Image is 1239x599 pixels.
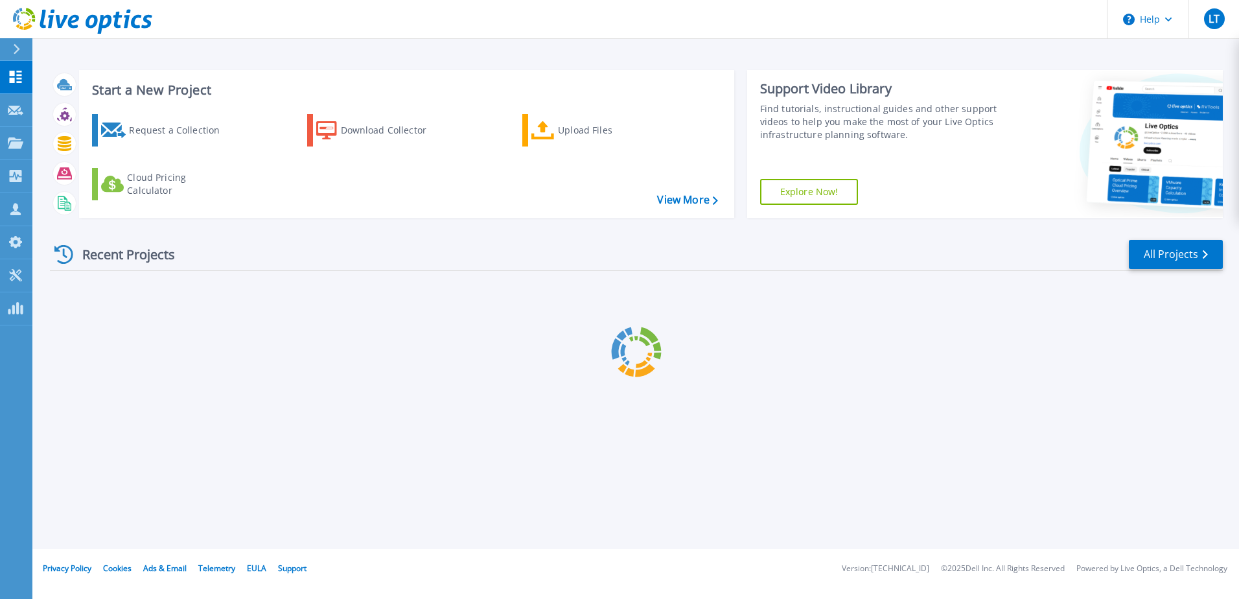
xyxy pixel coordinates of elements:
div: Support Video Library [760,80,1002,97]
li: Version: [TECHNICAL_ID] [842,565,929,573]
a: Upload Files [522,114,667,147]
a: Ads & Email [143,563,187,574]
a: Cookies [103,563,132,574]
a: Support [278,563,307,574]
li: Powered by Live Optics, a Dell Technology [1076,565,1227,573]
div: Upload Files [558,117,662,143]
div: Cloud Pricing Calculator [127,171,231,197]
a: Privacy Policy [43,563,91,574]
div: Download Collector [341,117,445,143]
a: Request a Collection [92,114,237,147]
a: Cloud Pricing Calculator [92,168,237,200]
li: © 2025 Dell Inc. All Rights Reserved [941,565,1065,573]
a: Explore Now! [760,179,859,205]
a: All Projects [1129,240,1223,269]
a: Telemetry [198,563,235,574]
div: Request a Collection [129,117,233,143]
span: LT [1209,14,1220,24]
div: Find tutorials, instructional guides and other support videos to help you make the most of your L... [760,102,1002,141]
div: Recent Projects [50,239,192,270]
a: View More [657,194,717,206]
a: Download Collector [307,114,452,147]
a: EULA [247,563,266,574]
h3: Start a New Project [92,83,717,97]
